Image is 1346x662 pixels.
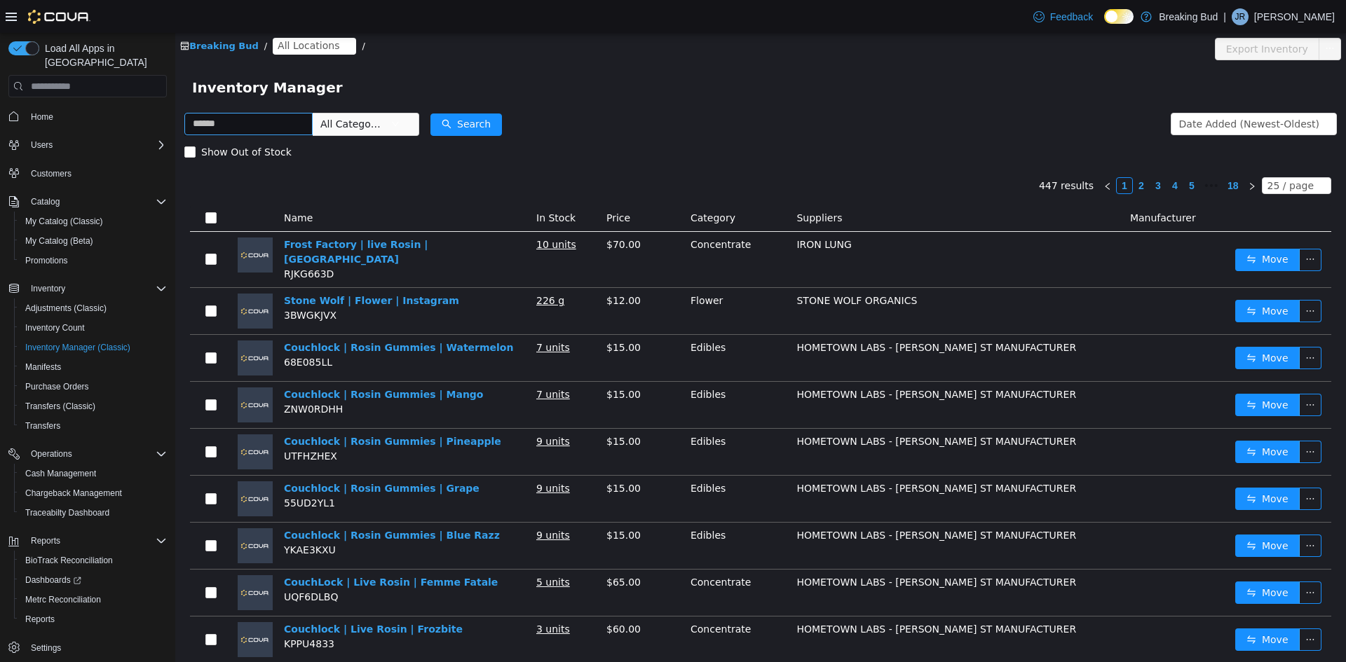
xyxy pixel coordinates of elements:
[621,309,901,320] span: HOMETOWN LABS - [PERSON_NAME] ST MANUFACTURER
[25,137,58,153] button: Users
[431,206,465,217] span: $70.00
[20,252,74,269] a: Promotions
[62,354,97,389] img: Couchlock | Rosin Gummies | Mango placeholder
[3,444,172,464] button: Operations
[25,468,96,479] span: Cash Management
[25,280,71,297] button: Inventory
[14,318,172,338] button: Inventory Count
[14,251,172,270] button: Promotions
[1060,216,1124,238] button: icon: swapMove
[20,339,167,356] span: Inventory Manager (Classic)
[62,205,97,240] img: Frost Factory | live Rosin | Chimera placeholder
[109,450,304,461] a: Couchlock | Rosin Gummies | Grape
[25,255,68,266] span: Promotions
[361,591,395,602] u: 3 units
[924,144,941,161] li: Previous Page
[20,611,167,628] span: Reports
[20,300,167,317] span: Adjustments (Classic)
[25,107,167,125] span: Home
[1159,8,1218,25] p: Breaking Bud
[1025,144,1047,161] span: •••
[3,163,172,184] button: Customers
[1232,8,1249,25] div: Josue Reyes
[109,464,160,476] span: 55UD2YL1
[1124,455,1146,477] button: icon: ellipsis
[621,179,667,191] span: Suppliers
[510,199,616,255] td: Concentrate
[109,277,161,288] span: 3BWGKJVX
[5,8,83,18] a: icon: shopBreaking Bud
[1060,314,1124,336] button: icon: swapMove
[25,165,167,182] span: Customers
[109,206,252,232] a: Frost Factory | live Rosin | [GEOGRAPHIC_DATA]
[25,507,109,518] span: Traceabilty Dashboard
[20,300,112,317] a: Adjustments (Classic)
[991,144,1008,161] li: 4
[14,503,172,523] button: Traceabilty Dashboard
[361,309,395,320] u: 7 units
[928,149,937,158] i: icon: left
[20,359,67,375] a: Manifests
[25,555,113,566] span: BioTrack Reconciliation
[20,611,60,628] a: Reports
[109,371,168,382] span: ZNW0RDHH
[20,418,66,434] a: Transfers
[20,233,99,249] a: My Catalog (Beta)
[1124,361,1146,383] button: icon: ellipsis
[1141,149,1150,158] i: icon: down
[941,145,957,160] a: 1
[25,216,103,227] span: My Catalog (Classic)
[20,213,109,230] a: My Catalog (Classic)
[109,497,325,508] a: Couchlock | Rosin Gummies | Blue Razz
[109,418,162,429] span: UTFHZHEX
[1004,81,1144,102] div: Date Added (Newest-Oldest)
[1092,145,1138,160] div: 25 / page
[1104,24,1105,25] span: Dark Mode
[25,401,95,412] span: Transfers (Classic)
[109,324,157,335] span: 68E085LL
[510,255,616,302] td: Flower
[5,8,14,18] i: icon: shop
[361,497,395,508] u: 9 units
[14,483,172,503] button: Chargeback Management
[20,339,136,356] a: Inventory Manager (Classic)
[1028,3,1099,31] a: Feedback
[31,196,60,207] span: Catalog
[31,111,53,123] span: Home
[216,87,224,97] i: icon: down
[361,262,389,273] u: 226 g
[62,542,97,577] img: CouchLock | Live Rosin | Femme Fatale placeholder
[25,420,60,432] span: Transfers
[1060,549,1124,571] button: icon: swapMove
[992,145,1007,160] a: 4
[20,465,167,482] span: Cash Management
[25,614,55,625] span: Reports
[1124,549,1146,571] button: icon: ellipsis
[25,381,89,392] span: Purchase Orders
[955,179,1021,191] span: Manufacturer
[361,544,395,555] u: 5 units
[1073,149,1081,158] i: icon: right
[1025,144,1047,161] li: Next 5 Pages
[109,235,158,247] span: RJKG663D
[14,464,172,483] button: Cash Management
[14,590,172,609] button: Metrc Reconciliation
[974,144,991,161] li: 3
[14,570,172,590] a: Dashboards
[31,448,72,460] span: Operations
[1124,595,1146,618] button: icon: ellipsis
[1060,502,1124,524] button: icon: swapMove
[20,398,167,415] span: Transfers (Classic)
[20,465,102,482] a: Cash Management
[1254,8,1335,25] p: [PERSON_NAME]
[510,396,616,443] td: Edibles
[864,144,918,161] li: 447 results
[431,403,465,414] span: $15.00
[20,591,167,608] span: Metrc Reconciliation
[14,416,172,436] button: Transfers
[20,418,167,434] span: Transfers
[1124,314,1146,336] button: icon: ellipsis
[25,594,101,605] span: Metrc Reconciliation
[14,609,172,629] button: Reports
[20,319,90,336] a: Inventory Count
